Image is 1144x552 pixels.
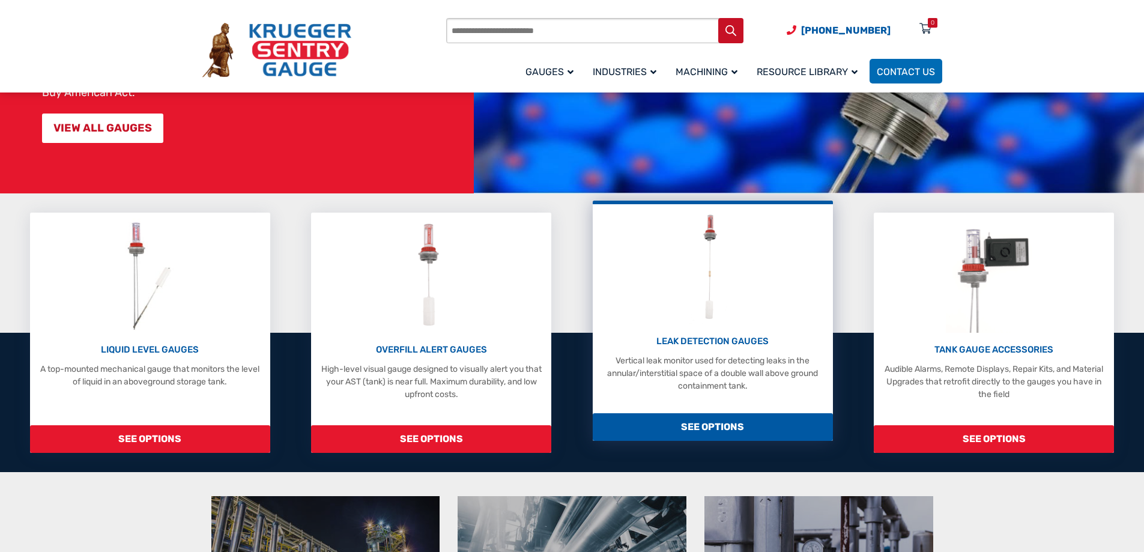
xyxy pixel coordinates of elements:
span: Machining [676,66,737,77]
p: Vertical leak monitor used for detecting leaks in the annular/interstitial space of a double wall... [599,354,827,392]
span: [PHONE_NUMBER] [801,25,891,36]
img: Tank Gauge Accessories [946,219,1043,333]
a: Phone Number (920) 434-8860 [787,23,891,38]
a: Machining [668,57,749,85]
a: Liquid Level Gauges LIQUID LEVEL GAUGES A top-mounted mechanical gauge that monitors the level of... [30,213,270,453]
img: Leak Detection Gauges [689,210,736,324]
span: Gauges [525,66,574,77]
a: Leak Detection Gauges LEAK DETECTION GAUGES Vertical leak monitor used for detecting leaks in the... [593,201,833,441]
img: Overfill Alert Gauges [405,219,458,333]
a: Tank Gauge Accessories TANK GAUGE ACCESSORIES Audible Alarms, Remote Displays, Repair Kits, and M... [874,213,1114,453]
a: Resource Library [749,57,870,85]
a: VIEW ALL GAUGES [42,114,163,143]
span: SEE OPTIONS [30,425,270,453]
span: Resource Library [757,66,858,77]
img: Krueger Sentry Gauge [202,23,351,78]
p: LIQUID LEVEL GAUGES [36,343,264,357]
a: Gauges [518,57,586,85]
p: LEAK DETECTION GAUGES [599,335,827,348]
p: High-level visual gauge designed to visually alert you that your AST (tank) is near full. Maximum... [317,363,545,401]
p: At [PERSON_NAME] Sentry Gauge, for over 75 years we have manufactured over three million liquid-l... [42,26,468,99]
span: SEE OPTIONS [874,425,1114,453]
p: A top-mounted mechanical gauge that monitors the level of liquid in an aboveground storage tank. [36,363,264,388]
a: Contact Us [870,59,942,83]
span: Contact Us [877,66,935,77]
span: Industries [593,66,656,77]
p: Audible Alarms, Remote Displays, Repair Kits, and Material Upgrades that retrofit directly to the... [880,363,1108,401]
a: Overfill Alert Gauges OVERFILL ALERT GAUGES High-level visual gauge designed to visually alert yo... [311,213,551,453]
span: SEE OPTIONS [593,413,833,441]
p: OVERFILL ALERT GAUGES [317,343,545,357]
img: Liquid Level Gauges [118,219,181,333]
span: SEE OPTIONS [311,425,551,453]
div: 0 [931,18,934,28]
a: Industries [586,57,668,85]
p: TANK GAUGE ACCESSORIES [880,343,1108,357]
